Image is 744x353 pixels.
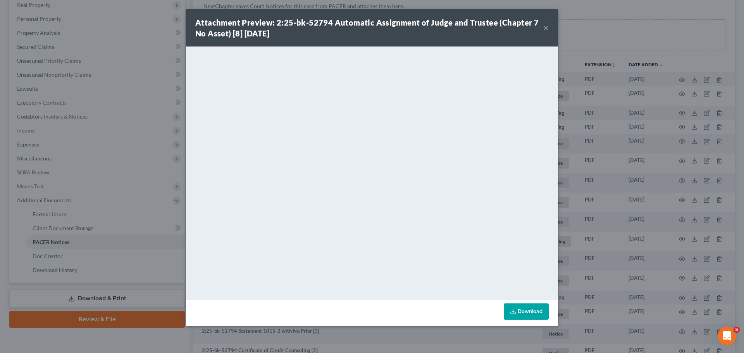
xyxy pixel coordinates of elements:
[543,23,549,33] button: ×
[734,327,740,333] span: 5
[195,18,539,38] strong: Attachment Preview: 2:25-bk-52794 Automatic Assignment of Judge and Trustee (Chapter 7 No Asset) ...
[718,327,736,345] iframe: Intercom live chat
[186,46,558,298] iframe: <object ng-attr-data='[URL][DOMAIN_NAME]' type='application/pdf' width='100%' height='650px'></ob...
[504,303,549,320] a: Download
